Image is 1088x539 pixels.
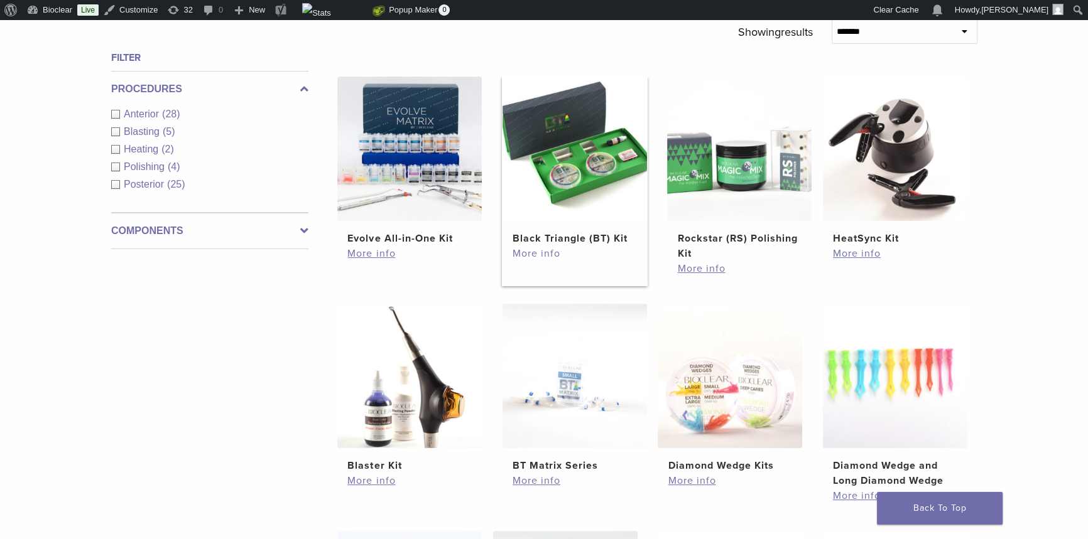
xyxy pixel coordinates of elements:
a: More info [677,261,802,276]
a: Rockstar (RS) Polishing KitRockstar (RS) Polishing Kit [666,77,813,261]
a: Evolve All-in-One KitEvolve All-in-One Kit [337,77,483,246]
h2: Blaster Kit [347,458,472,473]
a: HeatSync KitHeatSync Kit [822,77,969,246]
img: Evolve All-in-One Kit [337,77,482,221]
a: BT Matrix SeriesBT Matrix Series [502,304,648,473]
a: More info [347,246,472,261]
label: Procedures [111,82,308,97]
span: (4) [168,161,180,172]
h2: Diamond Wedge Kits [668,458,792,473]
a: More info [668,473,792,488]
span: [PERSON_NAME] [981,5,1048,14]
h2: HeatSync Kit [833,231,957,246]
h2: Black Triangle (BT) Kit [513,231,637,246]
label: Components [111,223,308,238]
span: (25) [167,179,185,189]
a: Diamond Wedge KitsDiamond Wedge Kits [657,304,803,473]
a: Live [77,4,99,16]
a: More info [513,473,637,488]
span: 0 [438,4,450,16]
a: Blaster KitBlaster Kit [337,304,483,473]
img: Black Triangle (BT) Kit [503,77,647,221]
h2: Evolve All-in-One Kit [347,231,472,246]
h2: Rockstar (RS) Polishing Kit [677,231,802,261]
span: Heating [124,144,161,154]
a: More info [347,473,472,488]
p: Showing results [738,19,813,45]
img: Rockstar (RS) Polishing Kit [667,77,812,221]
h2: Diamond Wedge and Long Diamond Wedge [833,458,957,488]
a: More info [833,246,957,261]
span: (28) [162,109,180,119]
img: BT Matrix Series [503,304,647,448]
span: (2) [161,144,174,154]
a: Back To Top [877,492,1003,525]
img: HeatSync Kit [823,77,967,221]
a: More info [833,488,957,503]
a: More info [513,246,637,261]
a: Diamond Wedge and Long Diamond WedgeDiamond Wedge and Long Diamond Wedge [822,304,969,488]
span: Polishing [124,161,168,172]
img: Diamond Wedge Kits [658,304,802,448]
h4: Filter [111,50,308,65]
span: Posterior [124,179,167,189]
h2: BT Matrix Series [513,458,637,473]
span: Blasting [124,126,163,137]
span: (5) [163,126,175,137]
img: Blaster Kit [337,304,482,448]
a: Black Triangle (BT) KitBlack Triangle (BT) Kit [502,77,648,246]
img: Views over 48 hours. Click for more Jetpack Stats. [302,3,373,18]
span: Anterior [124,109,162,119]
img: Diamond Wedge and Long Diamond Wedge [823,304,967,448]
